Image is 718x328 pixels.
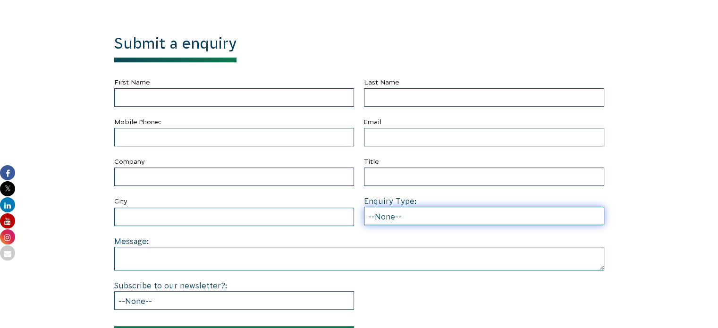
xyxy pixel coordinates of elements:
[364,76,604,88] label: Last Name
[114,291,355,310] select: Subscribe to our newsletter?
[114,280,355,310] div: Subscribe to our newsletter?:
[114,34,237,62] h1: Submit a enquiry
[114,76,355,88] label: First Name
[114,235,604,270] div: Message:
[364,280,507,317] iframe: reCAPTCHA
[114,116,355,128] label: Mobile Phone:
[114,156,355,168] label: Company
[114,195,355,207] label: City
[364,116,604,128] label: Email
[364,195,604,225] div: Enquiry Type:
[364,156,604,168] label: Title
[364,207,604,225] select: Enquiry Type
